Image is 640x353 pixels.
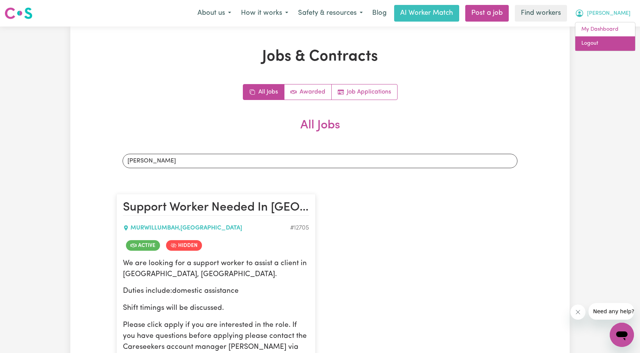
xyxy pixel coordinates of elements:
[123,258,309,280] p: We are looking for a support worker to assist a client in [GEOGRAPHIC_DATA], [GEOGRAPHIC_DATA].
[368,5,391,22] a: Blog
[332,84,397,100] a: Job applications
[243,84,284,100] a: All jobs
[394,5,459,22] a: AI Worker Match
[236,5,293,21] button: How it works
[284,84,332,100] a: Active jobs
[166,240,202,251] span: Job is hidden
[123,154,517,168] input: 🔍 Filter jobs by title, description or care worker name
[5,5,46,11] span: Need any help?
[570,5,635,21] button: My Account
[293,5,368,21] button: Safety & resources
[5,5,33,22] a: Careseekers logo
[465,5,509,22] a: Post a job
[123,286,309,297] p: Duties include:domestic assistance
[123,223,290,233] div: MURWILLUMBAH , [GEOGRAPHIC_DATA]
[5,6,33,20] img: Careseekers logo
[126,240,160,251] span: Job is active
[290,223,309,233] div: Job ID #12705
[570,305,586,320] iframe: Close message
[117,118,523,145] h2: All Jobs
[587,9,631,18] span: [PERSON_NAME]
[515,5,567,22] a: Find workers
[575,22,635,37] a: My Dashboard
[575,36,635,51] a: Logout
[610,323,634,347] iframe: Button to launch messaging window
[123,303,309,314] p: Shift timings will be discussed.
[589,303,634,320] iframe: Message from company
[575,22,635,51] div: My Account
[117,48,523,66] h1: Jobs & Contracts
[123,200,309,216] h2: Support Worker Needed In Murwillumbah, NSW
[193,5,236,21] button: About us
